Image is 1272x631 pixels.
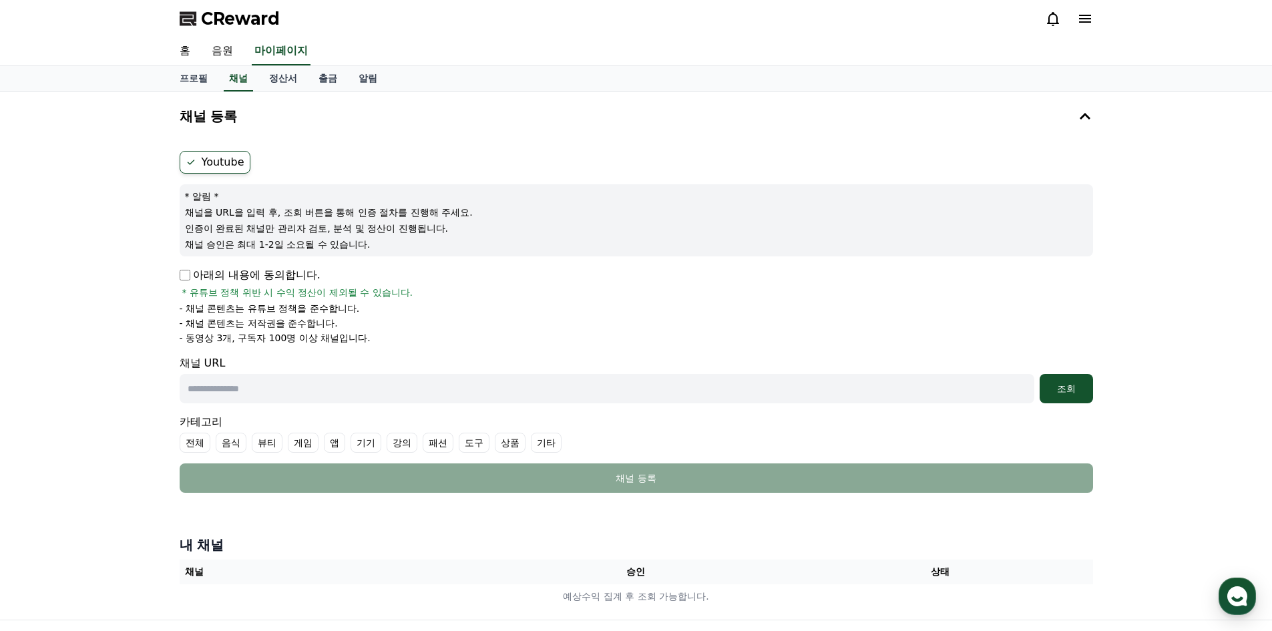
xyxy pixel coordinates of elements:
[172,423,256,457] a: 설정
[252,433,282,453] label: 뷰티
[531,433,562,453] label: 기타
[174,97,1098,135] button: 채널 등록
[4,423,88,457] a: 홈
[180,331,371,345] p: - 동영상 3개, 구독자 100명 이상 채널입니다.
[180,151,250,174] label: Youtube
[180,302,360,315] p: - 채널 콘텐츠는 유튜브 정책을 준수합니다.
[180,8,280,29] a: CReward
[459,433,489,453] label: 도구
[180,267,321,283] p: 아래의 내용에 동의합니다.
[258,66,308,91] a: 정산서
[206,443,222,454] span: 설정
[351,433,381,453] label: 기기
[423,433,453,453] label: 패션
[1040,374,1093,403] button: 조회
[185,238,1088,251] p: 채널 승인은 최대 1-2일 소요될 수 있습니다.
[182,286,413,299] span: * 유튜브 정책 위반 시 수익 정산이 제외될 수 있습니다.
[201,8,280,29] span: CReward
[180,463,1093,493] button: 채널 등록
[1045,382,1088,395] div: 조회
[224,66,253,91] a: 채널
[324,433,345,453] label: 앱
[180,355,1093,403] div: 채널 URL
[185,206,1088,219] p: 채널을 URL을 입력 후, 조회 버튼을 통해 인증 절차를 진행해 주세요.
[180,317,338,330] p: - 채널 콘텐츠는 저작권을 준수합니다.
[180,584,1093,609] td: 예상수익 집계 후 조회 가능합니다.
[180,433,210,453] label: 전체
[288,433,319,453] label: 게임
[185,222,1088,235] p: 인증이 완료된 채널만 관리자 검토, 분석 및 정산이 진행됩니다.
[180,560,484,584] th: 채널
[122,444,138,455] span: 대화
[495,433,525,453] label: 상품
[216,433,246,453] label: 음식
[180,536,1093,554] h4: 내 채널
[180,414,1093,453] div: 카테고리
[180,109,238,124] h4: 채널 등록
[348,66,388,91] a: 알림
[206,471,1066,485] div: 채널 등록
[201,37,244,65] a: 음원
[252,37,310,65] a: 마이페이지
[387,433,417,453] label: 강의
[169,66,218,91] a: 프로필
[88,423,172,457] a: 대화
[788,560,1092,584] th: 상태
[483,560,788,584] th: 승인
[42,443,50,454] span: 홈
[308,66,348,91] a: 출금
[169,37,201,65] a: 홈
